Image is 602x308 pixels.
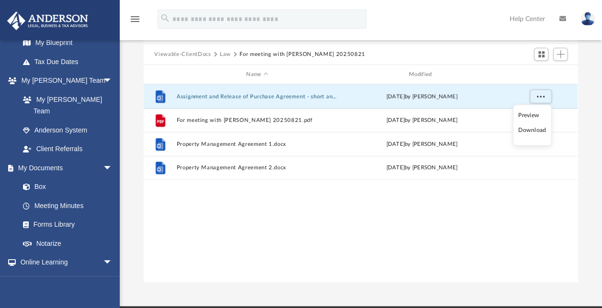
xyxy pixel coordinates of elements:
a: Meeting Minutes [13,196,122,215]
button: For meeting with [PERSON_NAME] 20250821 [239,50,365,59]
span: arrow_drop_down [103,158,122,178]
span: [DATE] [386,94,405,99]
a: My [PERSON_NAME] Teamarrow_drop_down [7,71,122,90]
button: Add [553,48,568,61]
button: Property Management Agreement 1.docx [177,141,338,147]
a: Client Referrals [13,140,122,159]
span: [DATE] [386,118,405,123]
div: by [PERSON_NAME] [341,92,502,101]
img: User Pic [580,12,595,26]
button: Law [220,50,231,59]
a: Notarize [13,234,122,253]
span: arrow_drop_down [103,253,122,273]
li: Download [518,125,546,135]
ul: More options [512,105,551,146]
a: Online Learningarrow_drop_down [7,253,122,272]
button: More options [530,89,552,104]
button: Assignment and Release of Purchase Agreement - short and long forms.docx [177,93,338,99]
button: Property Management Agreement 2.docx [177,165,338,171]
div: Name [176,70,337,79]
i: menu [129,13,141,25]
a: Box [13,177,117,197]
a: My Documentsarrow_drop_down [7,158,122,177]
span: arrow_drop_down [103,71,122,91]
div: by [PERSON_NAME] [341,164,502,172]
div: id [507,70,574,79]
div: by [PERSON_NAME] [341,140,502,149]
button: For meeting with [PERSON_NAME] 20250821.pdf [177,117,338,123]
a: menu [129,18,141,25]
a: My Blueprint [13,33,122,53]
div: id [148,70,172,79]
span: [DATE] [386,142,405,147]
div: Modified [341,70,502,79]
span: [DATE] [386,165,405,170]
li: Preview [518,110,546,120]
a: Anderson System [13,121,122,140]
div: by [PERSON_NAME] [341,116,502,125]
button: Switch to Grid View [534,48,548,61]
a: Tax Due Dates [13,52,127,71]
button: Viewable-ClientDocs [154,50,211,59]
a: Courses [13,272,122,291]
a: My [PERSON_NAME] Team [13,90,117,121]
img: Anderson Advisors Platinum Portal [4,11,91,30]
a: Forms Library [13,215,117,234]
i: search [160,13,170,23]
div: grid [144,84,578,283]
